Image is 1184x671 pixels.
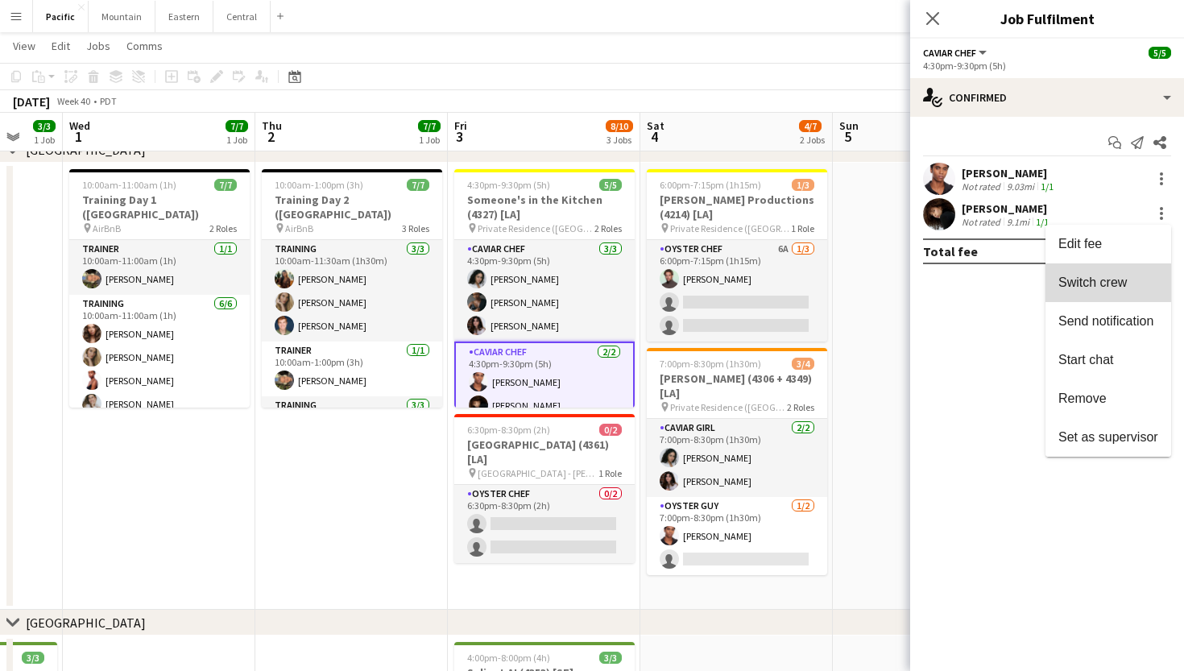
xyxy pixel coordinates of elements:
[1045,225,1171,263] button: Edit fee
[1058,314,1153,328] span: Send notification
[1058,391,1107,405] span: Remove
[1045,341,1171,379] button: Start chat
[1045,418,1171,457] button: Set as supervisor
[1058,430,1158,444] span: Set as supervisor
[1058,353,1113,367] span: Start chat
[1045,302,1171,341] button: Send notification
[1045,263,1171,302] button: Switch crew
[1058,237,1102,251] span: Edit fee
[1045,379,1171,418] button: Remove
[1058,275,1127,289] span: Switch crew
